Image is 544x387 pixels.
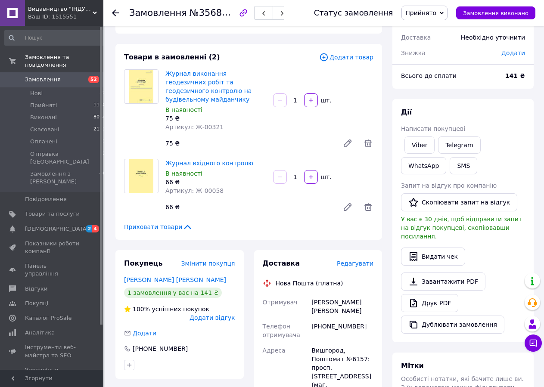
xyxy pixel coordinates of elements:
span: Доставка [401,34,431,41]
span: Доставка [263,259,300,267]
span: Редагувати [337,260,373,267]
span: Показники роботи компанії [25,240,80,255]
div: Статус замовлення [314,9,393,17]
a: Журнал вхідного контролю [165,160,253,167]
button: Скопіювати запит на відгук [401,193,517,211]
div: Ваш ID: 1515551 [28,13,103,21]
span: Артикул: Ж-00321 [165,124,224,130]
span: Оплачені [30,138,57,146]
span: Додати відгук [190,314,235,321]
div: Повернутися назад [112,9,119,17]
span: Адреса [263,347,286,354]
button: Дублювати замовлення [401,316,504,334]
span: Покупці [25,300,48,307]
span: Повідомлення [25,195,67,203]
b: 141 ₴ [505,72,525,79]
div: 1 замовлення у вас на 141 ₴ [124,288,222,298]
span: Написати покупцеві [401,125,465,132]
span: 52 [99,90,106,97]
button: SMS [450,157,477,174]
a: Завантажити PDF [401,272,485,291]
span: Відгуки [25,285,47,293]
span: Замовлення з [PERSON_NAME] [30,170,99,186]
span: Мітки [401,362,424,370]
div: 75 ₴ [162,137,336,149]
a: Друк PDF [401,294,458,312]
span: 100% [133,306,150,313]
img: Журнал вхідного контролю [129,159,153,193]
span: 2 [86,225,93,232]
span: 8094 [93,114,106,121]
span: Нові [30,90,43,97]
span: Замовлення виконано [463,10,528,16]
span: Додати товар [319,53,373,62]
span: Знижка [401,50,426,56]
button: Видати чек [401,248,465,266]
span: Інструменти веб-майстра та SEO [25,344,80,359]
span: Телефон отримувача [263,323,300,338]
div: 66 ₴ [162,201,336,213]
span: 1 [103,138,106,146]
div: 66 ₴ [165,178,266,186]
span: Артикул: Ж-00058 [165,187,224,194]
div: [PHONE_NUMBER] [310,319,375,343]
span: Замовлення [129,8,187,18]
span: Каталог ProSale [25,314,71,322]
span: [DEMOGRAPHIC_DATA] [25,225,89,233]
span: Панель управління [25,262,80,278]
div: [PHONE_NUMBER] [132,344,189,353]
span: 12 [99,150,106,166]
span: Скасовані [30,126,59,133]
div: 75 ₴ [165,114,266,123]
a: Редагувати [339,135,356,152]
span: Дії [401,108,412,116]
span: Аналітика [25,329,55,337]
span: Покупець [124,259,163,267]
a: Viber [404,136,435,154]
span: Видавництво "ІНДУСТРІЯ" [28,5,93,13]
div: шт. [319,173,333,181]
div: успішних покупок [124,305,209,313]
span: 1118 [93,102,106,109]
a: Журнал виконання геодезичних робіт та геодезичного контролю на будівельному майданчику [165,70,252,103]
div: шт. [319,96,333,105]
span: №356882776 [190,7,251,18]
span: Видалити [363,202,373,212]
span: Управління сайтом [25,366,80,382]
span: Товари в замовленні (2) [124,53,220,61]
a: [PERSON_NAME] [PERSON_NAME] [124,276,226,283]
input: Пошук [4,30,106,46]
span: Замовлення та повідомлення [25,53,103,69]
img: Журнал виконання геодезичних робіт та геодезичного контролю на будівельному майданчику [129,70,153,103]
span: Додати [133,330,156,337]
span: 4 [92,225,99,232]
span: Змінити покупця [181,260,235,267]
button: Чат з покупцем [525,334,542,352]
span: 40 [99,170,106,186]
a: Telegram [438,136,480,154]
span: Замовлення [25,76,61,84]
a: WhatsApp [401,157,446,174]
span: Запит на відгук про компанію [401,182,497,189]
div: Нова Пошта (платна) [274,279,345,288]
span: В наявності [165,106,202,113]
span: Всього до сплати [401,72,457,79]
div: Необхідно уточнити [456,28,530,47]
span: В наявності [165,170,202,177]
span: 2123 [93,126,106,133]
span: Виконані [30,114,57,121]
span: 52 [88,76,99,83]
span: Прийняті [30,102,57,109]
span: Отправка [GEOGRAPHIC_DATA] [30,150,99,166]
span: Товари та послуги [25,210,80,218]
button: Замовлення виконано [456,6,535,19]
span: Отримувач [263,299,298,306]
span: Видалити [363,138,373,149]
div: [PERSON_NAME] [PERSON_NAME] [310,294,375,319]
span: Додати [501,50,525,56]
span: Приховати товари [124,223,193,231]
span: Прийнято [405,9,436,16]
span: У вас є 30 днів, щоб відправити запит на відгук покупцеві, скопіювавши посилання. [401,216,522,240]
a: Редагувати [339,198,356,216]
